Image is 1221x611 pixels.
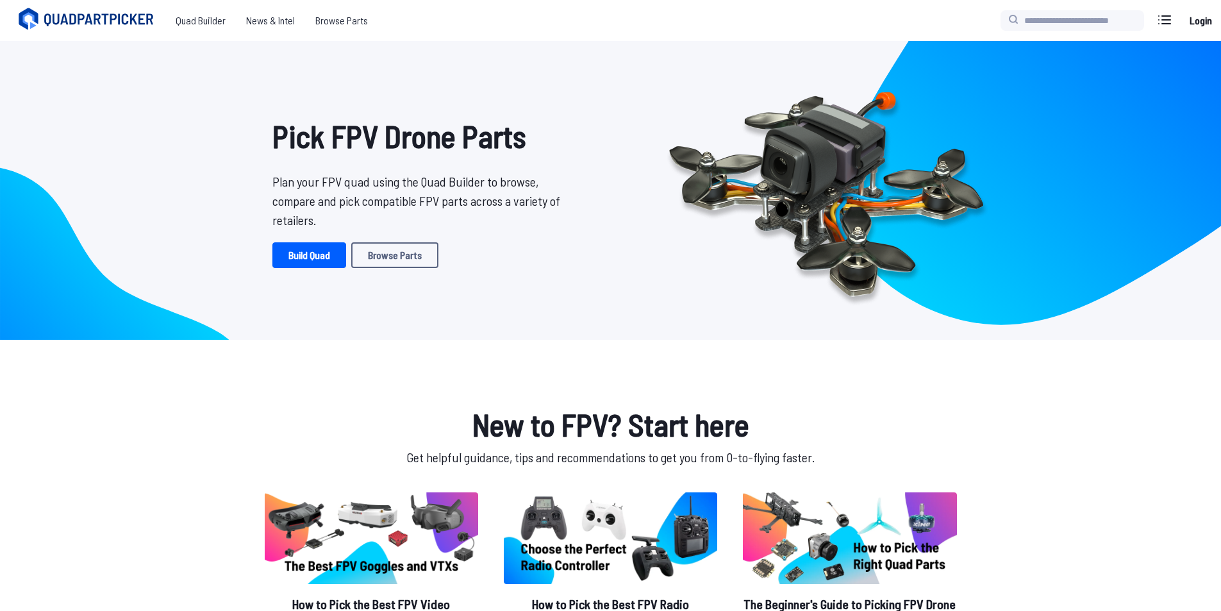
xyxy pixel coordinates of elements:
h1: New to FPV? Start here [262,401,959,448]
p: Get helpful guidance, tips and recommendations to get you from 0-to-flying faster. [262,448,959,467]
img: image of post [265,492,478,584]
img: image of post [504,492,717,584]
h1: Pick FPV Drone Parts [272,113,570,159]
a: Browse Parts [351,242,438,268]
a: Quad Builder [165,8,236,33]
img: image of post [743,492,956,584]
p: Plan your FPV quad using the Quad Builder to browse, compare and pick compatible FPV parts across... [272,172,570,230]
a: Browse Parts [305,8,378,33]
a: Login [1185,8,1216,33]
img: Quadcopter [642,62,1011,319]
a: News & Intel [236,8,305,33]
a: Build Quad [272,242,346,268]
